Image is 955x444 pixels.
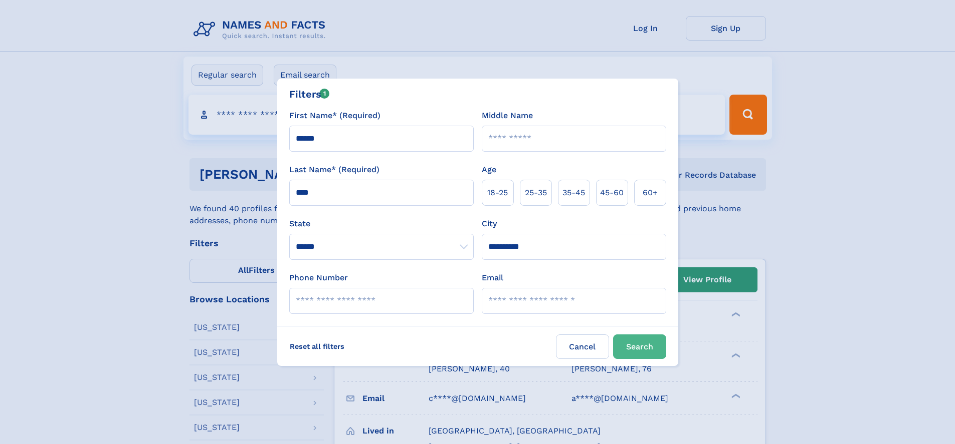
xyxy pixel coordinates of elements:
[289,272,348,284] label: Phone Number
[525,187,547,199] span: 25‑35
[289,218,474,230] label: State
[556,334,609,359] label: Cancel
[600,187,624,199] span: 45‑60
[289,87,330,102] div: Filters
[482,218,497,230] label: City
[613,334,666,359] button: Search
[283,334,351,358] label: Reset all filters
[562,187,585,199] span: 35‑45
[289,164,379,176] label: Last Name* (Required)
[289,110,380,122] label: First Name* (Required)
[482,272,503,284] label: Email
[487,187,508,199] span: 18‑25
[482,110,533,122] label: Middle Name
[482,164,496,176] label: Age
[643,187,658,199] span: 60+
